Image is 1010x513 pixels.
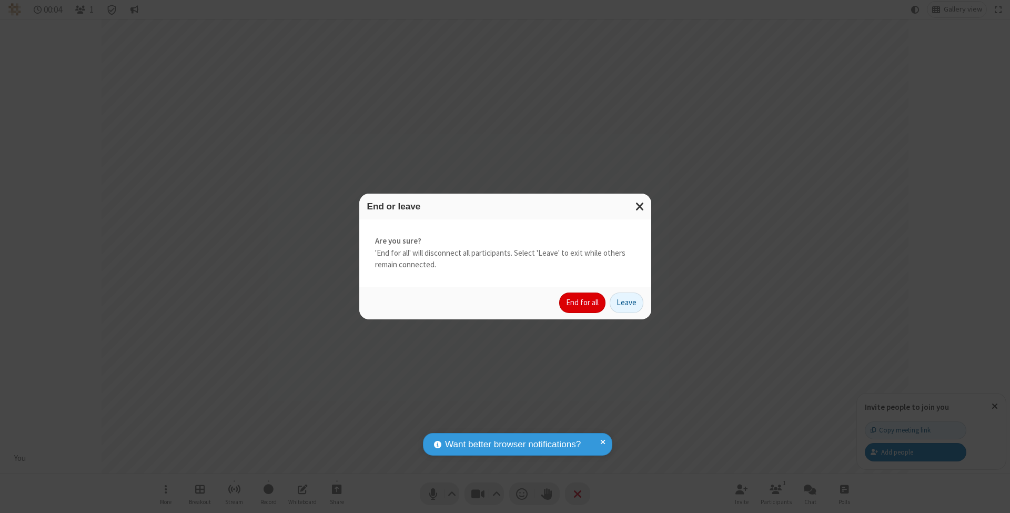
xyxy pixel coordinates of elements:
button: Leave [610,293,643,314]
button: Close modal [629,194,651,219]
button: End for all [559,293,605,314]
h3: End or leave [367,202,643,212]
span: Want better browser notifications? [445,438,581,451]
strong: Are you sure? [375,235,635,247]
div: 'End for all' will disconnect all participants. Select 'Leave' to exit while others remain connec... [359,219,651,287]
